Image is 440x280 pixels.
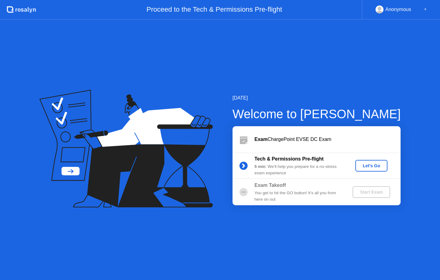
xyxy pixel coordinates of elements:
div: [DATE] [233,94,401,102]
div: ▼ [424,6,427,13]
div: ChargePoint EVSE DC Exam [255,136,401,143]
b: Exam Takeoff [255,183,286,188]
div: : We’ll help you prepare for a no-stress exam experience [255,164,343,176]
div: Start Exam [355,190,388,195]
b: Exam [255,137,268,142]
div: Let's Go [358,163,385,168]
div: Anonymous [385,6,411,13]
button: Start Exam [353,186,390,198]
b: Tech & Permissions Pre-flight [255,156,324,161]
button: Let's Go [355,160,387,172]
div: You get to hit the GO button! It’s all you from here on out [255,190,343,202]
div: Welcome to [PERSON_NAME] [233,105,401,123]
b: 5 min [255,164,266,169]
